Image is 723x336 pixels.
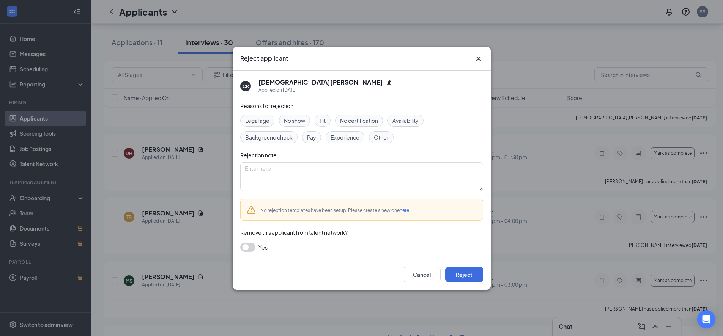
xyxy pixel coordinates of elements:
span: Availability [392,116,419,125]
svg: Cross [474,54,483,63]
span: Rejection note [240,152,277,159]
h5: [DEMOGRAPHIC_DATA][PERSON_NAME] [258,78,383,86]
span: Fit [320,116,326,125]
button: Cancel [403,267,441,282]
span: No certification [340,116,378,125]
svg: Warning [247,205,256,214]
span: Remove this applicant from talent network? [240,229,348,236]
button: Reject [445,267,483,282]
span: Pay [307,133,316,141]
span: Legal age [245,116,269,125]
svg: Document [386,79,392,85]
span: Background check [245,133,293,141]
span: Yes [258,243,268,252]
div: Applied on [DATE] [258,86,392,94]
div: Open Intercom Messenger [697,310,715,328]
span: Other [374,133,389,141]
h3: Reject applicant [240,54,288,63]
span: Reasons for rejection [240,102,293,109]
span: Experience [331,133,359,141]
span: No show [284,116,305,125]
a: here [400,207,409,213]
span: No rejection templates have been setup. Please create a new one . [260,207,410,213]
button: Close [474,54,483,63]
div: CR [242,83,249,89]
